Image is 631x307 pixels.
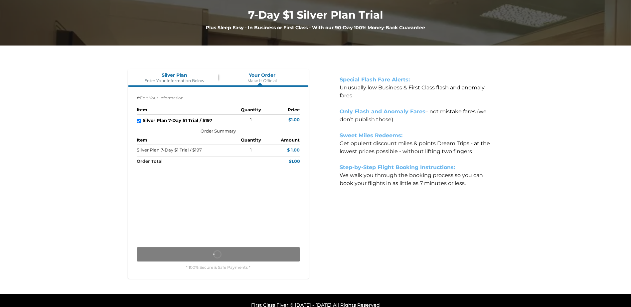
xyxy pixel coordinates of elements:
[235,147,267,153] span: 1
[218,72,306,78] span: Your Order
[137,107,235,112] span: Item
[137,128,300,134] div: Order Summary
[267,137,300,143] span: Amount
[340,132,402,139] strong: Sweet Miles Redeems:
[340,108,425,115] strong: Only Flash and Anomaly Fares
[340,84,497,100] p: Unusually low Business & First Class flash and anomaly fares
[137,147,202,153] span: Silver Plan 7-Day $1 Trial / $197
[340,76,410,83] strong: Special Flash Fare Alerts:
[267,117,300,125] span: $1.00
[143,118,212,123] strong: Silver Plan 7-Day $1 Trial / $197
[340,171,497,187] p: We walk you through the booking process so you can book your flights in as little as 7 minutes or...
[340,140,497,155] p: Get opulent discount miles & points Dream Trips - at the lowest prices possible - without lifting...
[340,108,497,124] p: – not mistake fares (we don’t publish those)
[206,25,425,31] strong: Plus Sleep Easy - In Business or First Class - With our 90-Day 100% Money-Back Guarantee
[137,137,235,143] span: Item
[186,265,250,270] span: * 100% Secure & Safe Payments *
[131,78,219,83] span: Enter Your Information Below
[248,8,383,21] strong: 7-Day $1 Silver Plan Trial
[235,117,267,125] div: 1
[137,158,163,164] strong: Order Total
[267,107,300,112] span: Price
[235,107,267,112] span: Quantity
[340,164,455,170] strong: Step-by-Step Flight Booking Instructions:
[218,78,306,83] span: Make It Official
[235,137,267,143] span: Quantity
[135,166,301,242] iframe: Secure payment input frame
[131,72,219,78] span: Silver Plan
[267,147,300,153] span: $ 1.00
[137,95,184,100] span: Edit Your Information
[289,158,300,164] div: $1.00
